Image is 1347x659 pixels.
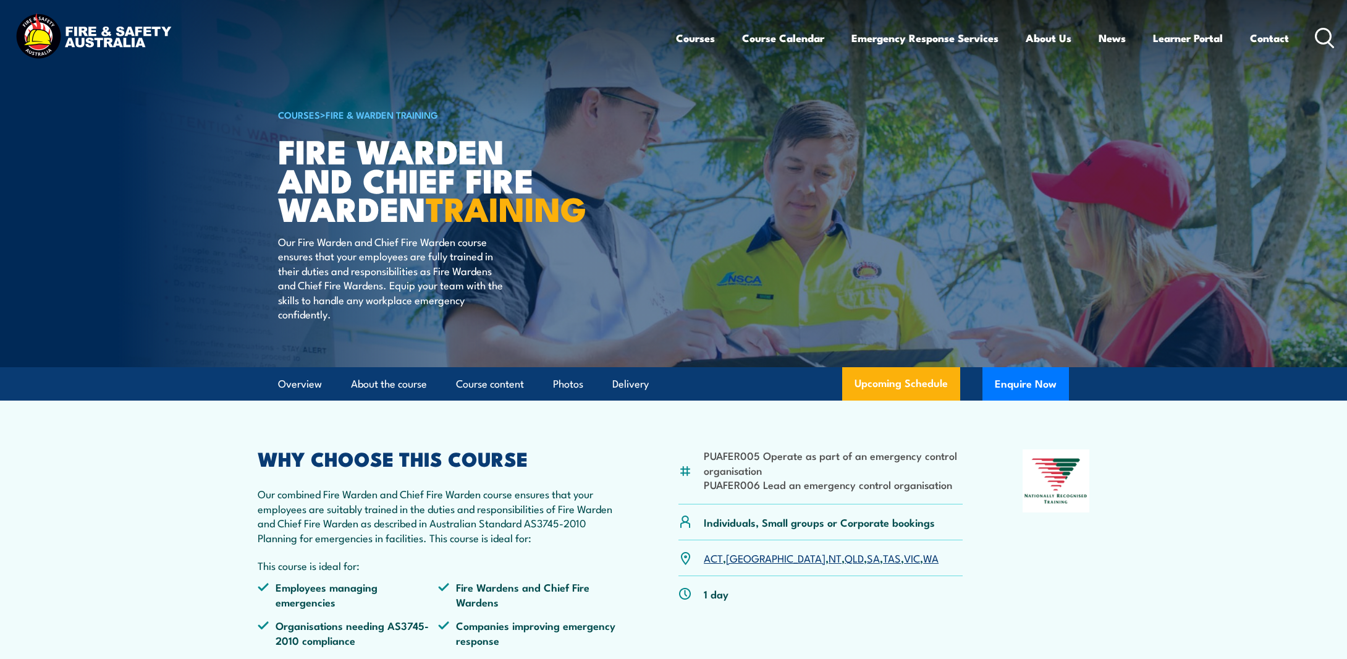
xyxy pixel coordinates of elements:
h6: > [278,107,583,122]
a: About Us [1026,22,1071,54]
h2: WHY CHOOSE THIS COURSE [258,449,619,467]
a: About the course [351,368,427,401]
a: Delivery [612,368,649,401]
a: Fire & Warden Training [326,108,438,121]
li: Companies improving emergency response [438,618,619,647]
a: QLD [845,550,864,565]
a: Course Calendar [742,22,824,54]
a: SA [867,550,880,565]
a: Overview [278,368,322,401]
h1: Fire Warden and Chief Fire Warden [278,136,583,223]
button: Enquire Now [982,367,1069,401]
a: WA [923,550,939,565]
strong: TRAINING [426,182,586,233]
p: 1 day [704,587,728,601]
li: PUAFER005 Operate as part of an emergency control organisation [704,448,963,477]
li: PUAFER006 Lead an emergency control organisation [704,477,963,491]
a: Upcoming Schedule [842,367,960,401]
a: VIC [904,550,920,565]
a: Contact [1250,22,1289,54]
a: COURSES [278,108,320,121]
a: [GEOGRAPHIC_DATA] [726,550,826,565]
a: Course content [456,368,524,401]
a: News [1099,22,1126,54]
p: Our combined Fire Warden and Chief Fire Warden course ensures that your employees are suitably tr... [258,487,619,545]
p: Individuals, Small groups or Corporate bookings [704,515,935,529]
p: Our Fire Warden and Chief Fire Warden course ensures that your employees are fully trained in the... [278,234,504,321]
a: Photos [553,368,583,401]
li: Organisations needing AS3745-2010 compliance [258,618,438,647]
a: Courses [676,22,715,54]
p: This course is ideal for: [258,558,619,572]
li: Fire Wardens and Chief Fire Wardens [438,580,619,609]
li: Employees managing emergencies [258,580,438,609]
a: Emergency Response Services [851,22,999,54]
p: , , , , , , , [704,551,939,565]
a: ACT [704,550,723,565]
a: TAS [883,550,901,565]
a: Learner Portal [1153,22,1223,54]
a: NT [829,550,842,565]
img: Nationally Recognised Training logo. [1023,449,1089,512]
